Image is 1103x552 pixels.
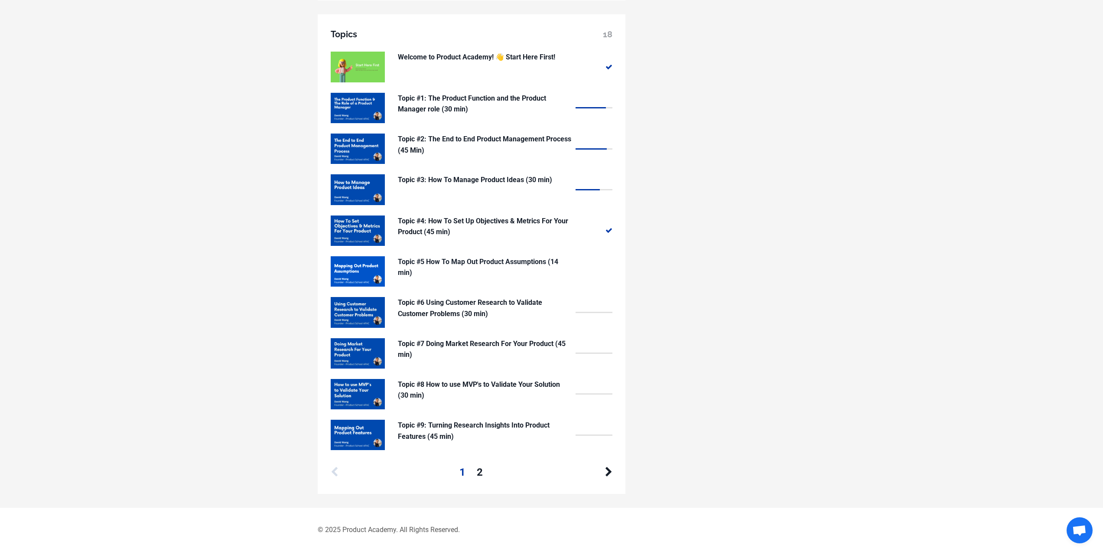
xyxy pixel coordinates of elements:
[331,297,385,327] img: Ojh7LhkSCyrkb4YIvwSA_PM_Fundamentals_Course_Covers_11.jpg
[331,256,612,287] a: Topic #5 How To Map Out Product Assumptions (14 min)
[331,216,612,246] a: Topic #4: How To Set Up Objectives & Metrics For Your Product (45 min)
[318,521,460,539] span: © 2025 Product Academy. All Rights Reserved.
[331,27,612,41] h5: Topics
[331,338,385,369] img: Iohs9xUpQYqVXQRl0elA_PM_Fundamentals_Course_Covers_12.jpg
[459,464,465,480] a: 1
[331,134,385,164] img: oBRXDkHNT6OSNHPjiEAj_PM_Fundamentals_Course_Covers_6.png
[331,93,612,123] a: Topic #1: The Product Function and the Product Manager role (30 min)
[477,464,483,480] a: 2
[398,134,571,156] p: Topic #2: The End to End Product Management Process (45 Min)
[331,174,385,205] img: bJZA07oxTfSiGzq5XsGK_2.png
[331,52,612,82] a: Welcome to Product Academy! 👋 Start Here First!
[331,134,612,164] a: Topic #2: The End to End Product Management Process (45 Min)
[331,174,612,205] a: Topic #3: How To Manage Product Ideas (30 min)
[331,338,612,369] a: Topic #7 Doing Market Research For Your Product (45 min)
[398,297,571,319] p: Topic #6 Using Customer Research to Validate Customer Problems (30 min)
[398,93,571,115] p: Topic #1: The Product Function and the Product Manager role (30 min)
[331,379,612,409] a: Topic #8 How to use MVP's to Validate Your Solution (30 min)
[398,174,571,186] p: Topic #3: How To Manage Product Ideas (30 min)
[398,52,571,63] p: Welcome to Product Academy! 👋 Start Here First!
[398,256,571,278] p: Topic #5 How To Map Out Product Assumptions (14 min)
[331,297,612,327] a: Topic #6 Using Customer Research to Validate Customer Problems (30 min)
[603,27,612,41] span: 18
[398,216,571,238] p: Topic #4: How To Set Up Objectives & Metrics For Your Product (45 min)
[398,379,571,401] p: Topic #8 How to use MVP's to Validate Your Solution (30 min)
[331,216,385,246] img: tknVzGffQJ530OqAxotV_WV5ypnCESZOW9V9ZVx8w_3.jpeg
[331,52,385,82] img: erCIJdHlSKaMrjHPr65h_Product_School_mini_courses_1.png
[331,420,612,450] a: Topic #9: Turning Research Insights Into Product Features (45 min)
[331,379,385,409] img: 5p63fa9rS4KH9lrAm3o5_PM_Fundamentals_Course_Covers_13.jpg
[398,338,571,360] p: Topic #7 Doing Market Research For Your Product (45 min)
[331,93,385,123] img: jM7susQQByItGTFkmNcX_The_Product_Function_The_Role_of_a_Product_Manager.png
[398,420,571,442] p: Topic #9: Turning Research Insights Into Product Features (45 min)
[331,256,385,287] img: qfT5Dbt4RVCEPsaf5Xkt_PM_Fundamentals_Course_Covers_11.png
[331,420,385,450] img: C3k0ou2FQ8OfPabDtYLy_Mapping_out_features_for_your_product.png
[1067,517,1093,543] div: Open chat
